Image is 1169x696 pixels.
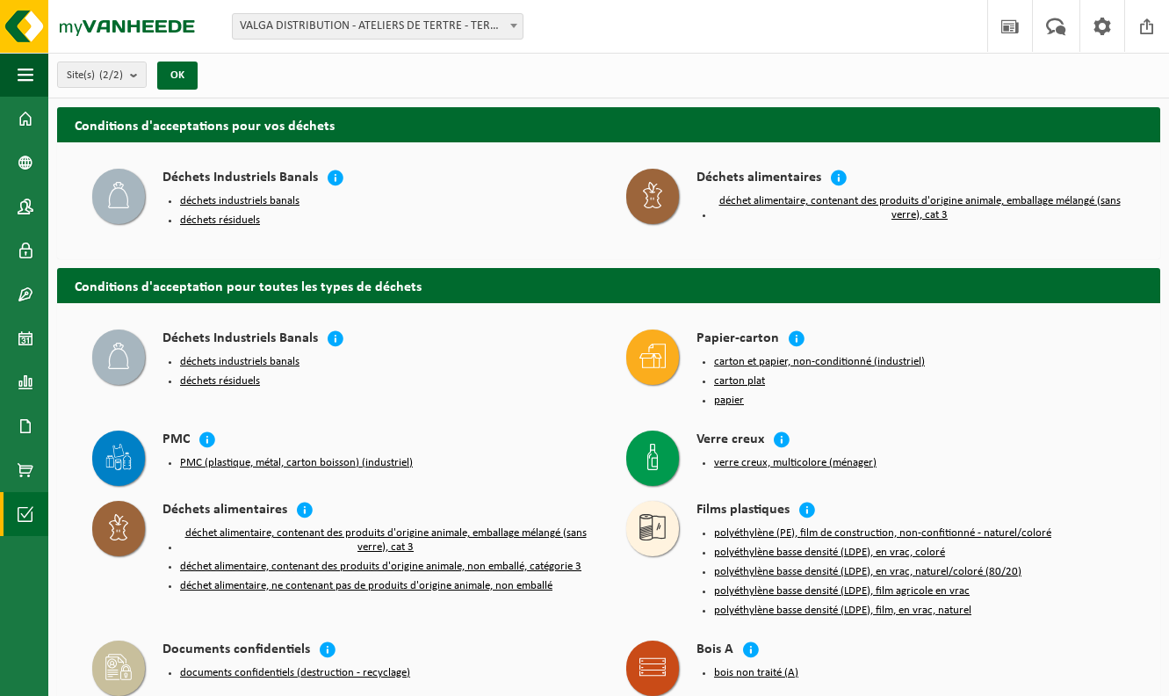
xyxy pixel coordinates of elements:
[180,666,410,680] button: documents confidentiels (destruction - recyclage)
[714,565,1021,579] button: polyéthylène basse densité (LDPE), en vrac, naturel/coloré (80/20)
[162,330,318,350] h4: Déchets Industriels Banals
[180,560,581,574] button: déchet alimentaire, contenant des produits d'origine animale, non emballé, catégorie 3
[180,526,591,555] button: déchet alimentaire, contenant des produits d'origine animale, emballage mélangé (sans verre), cat 3
[714,456,877,470] button: verre creux, multicolore (ménager)
[714,394,744,408] button: papier
[233,14,523,39] span: VALGA DISTRIBUTION - ATELIERS DE TERTRE - TERTRE
[714,604,971,618] button: polyéthylène basse densité (LDPE), film, en vrac, naturel
[57,62,147,88] button: Site(s)(2/2)
[714,194,1125,222] button: déchet alimentaire, contenant des produits d'origine animale, emballage mélangé (sans verre), cat 3
[714,546,945,560] button: polyéthylène basse densité (LDPE), en vrac, coloré
[714,584,970,598] button: polyéthylène basse densité (LDPE), film agricole en vrac
[714,666,798,680] button: bois non traité (A)
[57,268,1160,302] h2: Conditions d'acceptation pour toutes les types de déchets
[157,62,198,90] button: OK
[180,355,299,369] button: déchets industriels banals
[162,641,310,661] h4: Documents confidentiels
[696,641,733,661] h4: Bois A
[180,579,552,593] button: déchet alimentaire, ne contenant pas de produits d'origine animale, non emballé
[162,501,287,521] h4: Déchets alimentaires
[57,107,1160,141] h2: Conditions d'acceptations pour vos déchets
[714,526,1051,540] button: polyéthylène (PE), film de construction, non-confitionné - naturel/coloré
[162,169,318,189] h4: Déchets Industriels Banals
[162,431,190,451] h4: PMC
[696,501,790,521] h4: Films plastiques
[180,374,260,388] button: déchets résiduels
[696,169,821,189] h4: Déchets alimentaires
[180,214,260,228] button: déchets résiduels
[99,69,123,81] count: (2/2)
[180,456,413,470] button: PMC (plastique, métal, carton boisson) (industriel)
[67,62,123,89] span: Site(s)
[696,431,764,451] h4: Verre creux
[696,330,779,350] h4: Papier-carton
[232,13,523,40] span: VALGA DISTRIBUTION - ATELIERS DE TERTRE - TERTRE
[180,194,299,208] button: déchets industriels banals
[714,374,765,388] button: carton plat
[714,355,925,369] button: carton et papier, non-conditionné (industriel)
